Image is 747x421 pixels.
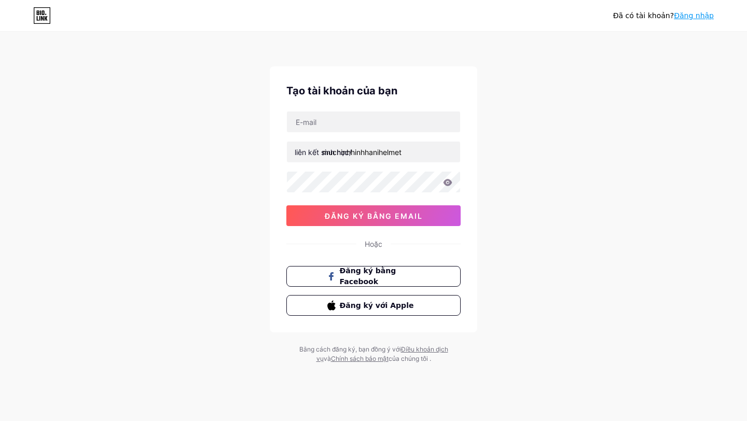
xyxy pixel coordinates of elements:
[340,301,414,310] font: Đăng ký với Apple
[331,355,389,362] a: Chính sách bảo mật
[365,240,382,248] font: Hoặc
[389,355,431,362] font: của chúng tôi .
[286,205,461,226] button: đăng ký bằng email
[287,111,460,132] input: E-mail
[674,11,714,20] a: Đăng nhập
[295,148,352,157] font: liên kết sinh học/
[316,345,448,362] a: Điều khoản dịch vụ
[286,85,397,97] font: Tạo tài khoản của bạn
[324,355,331,362] font: và
[286,266,461,287] button: Đăng ký bằng Facebook
[286,295,461,316] button: Đăng ký với Apple
[613,11,674,20] font: Đã có tài khoản?
[299,345,401,353] font: Bằng cách đăng ký, bạn đồng ý với
[340,266,396,286] font: Đăng ký bằng Facebook
[325,212,423,220] font: đăng ký bằng email
[287,142,460,162] input: tên người dùng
